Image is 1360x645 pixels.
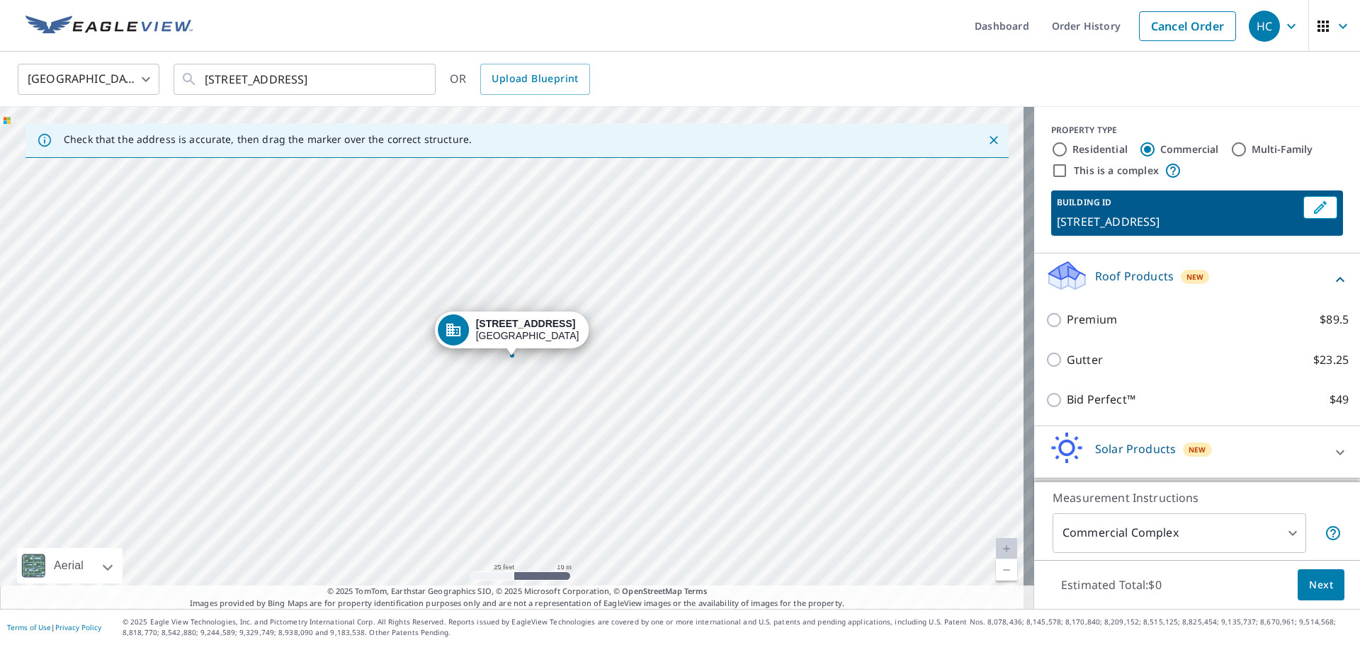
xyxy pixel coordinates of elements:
[7,623,101,632] p: |
[123,617,1353,638] p: © 2025 Eagle View Technologies, Inc. and Pictometry International Corp. All Rights Reserved. Repo...
[18,59,159,99] div: [GEOGRAPHIC_DATA]
[1325,525,1342,542] span: Each building may require a separate measurement report; if so, your account will be billed per r...
[1045,259,1349,299] div: Roof ProductsNew
[435,312,589,355] div: Dropped pin, building 1, Commercial property, 509 E Kennedale Pkwy Kennedale, TX 76060
[327,586,708,598] span: © 2025 TomTom, Earthstar Geographics SIO, © 2025 Microsoft Corporation, ©
[996,559,1017,581] a: Current Level 20, Zoom Out
[50,548,88,583] div: Aerial
[1249,11,1280,42] div: HC
[64,133,472,146] p: Check that the address is accurate, then drag the marker over the correct structure.
[1303,196,1337,219] button: Edit building 1
[480,64,589,95] a: Upload Blueprint
[1095,440,1176,457] p: Solar Products
[1072,142,1128,156] label: Residential
[1095,268,1174,285] p: Roof Products
[450,64,590,95] div: OR
[55,622,101,632] a: Privacy Policy
[1045,432,1349,472] div: Solar ProductsNew
[1189,444,1206,455] span: New
[1320,311,1349,329] p: $89.5
[1160,142,1219,156] label: Commercial
[205,59,407,99] input: Search by address or latitude-longitude
[1186,271,1204,282] span: New
[985,131,1003,149] button: Close
[684,586,708,596] a: Terms
[25,16,193,37] img: EV Logo
[492,70,578,88] span: Upload Blueprint
[476,318,576,329] strong: [STREET_ADDRESS]
[476,318,579,342] div: [GEOGRAPHIC_DATA]
[7,622,51,632] a: Terms of Use
[1053,513,1306,553] div: Commercial Complex
[1313,351,1349,369] p: $23.25
[1067,391,1135,409] p: Bid Perfect™
[1067,311,1117,329] p: Premium
[622,586,681,596] a: OpenStreetMap
[1309,576,1333,594] span: Next
[1139,11,1236,41] a: Cancel Order
[996,538,1017,559] a: Current Level 20, Zoom In Disabled
[1067,351,1103,369] p: Gutter
[1330,391,1349,409] p: $49
[17,548,123,583] div: Aerial
[1053,489,1342,506] p: Measurement Instructions
[1050,569,1173,600] p: Estimated Total: $0
[1298,569,1344,601] button: Next
[1252,142,1313,156] label: Multi-Family
[1074,164,1159,178] label: This is a complex
[1057,213,1298,230] p: [STREET_ADDRESS]
[1051,124,1343,137] div: PROPERTY TYPE
[1057,196,1111,208] p: BUILDING ID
